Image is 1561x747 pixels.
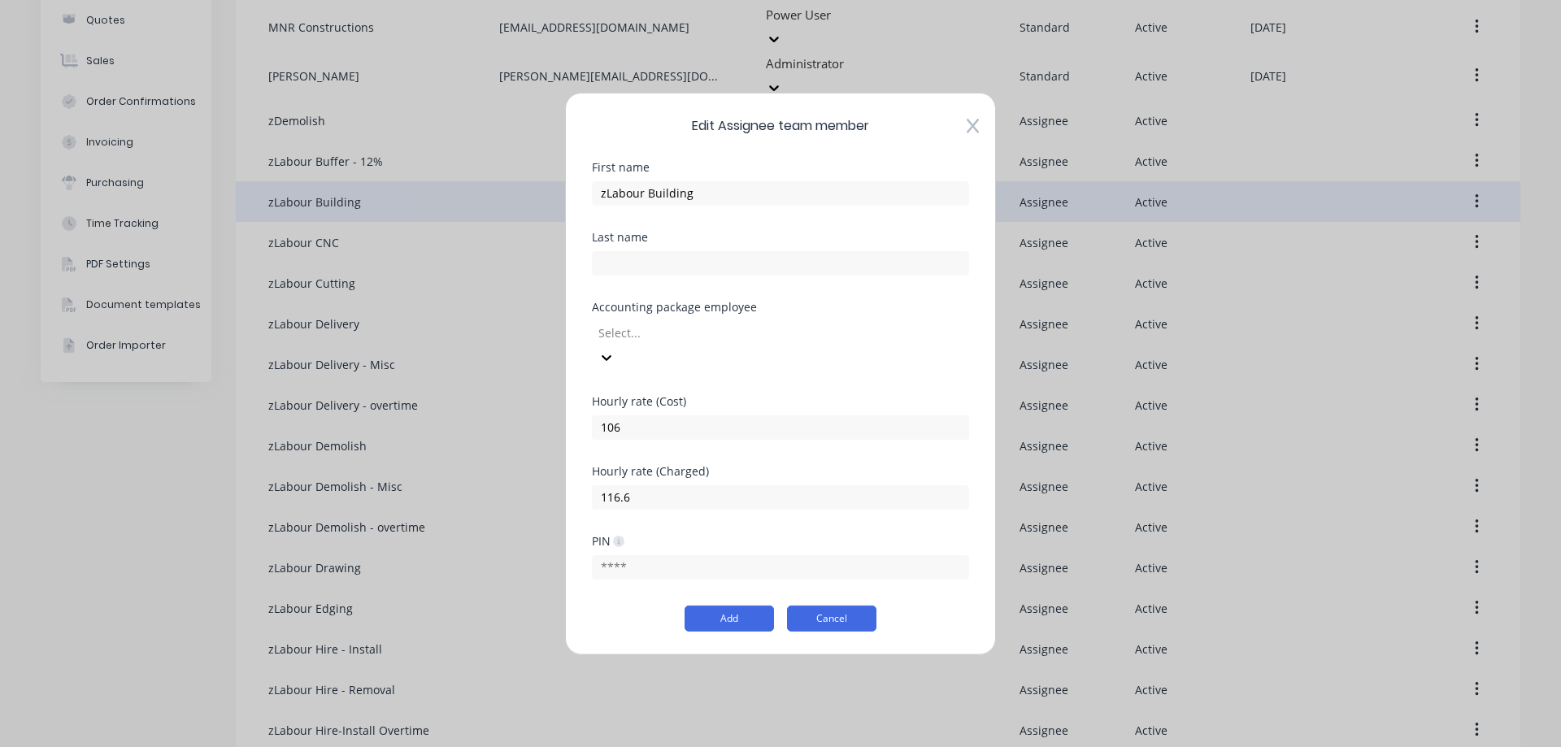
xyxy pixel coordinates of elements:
div: Hourly rate (Cost) [592,395,969,406]
div: PIN [592,533,624,549]
input: $0 [592,415,969,439]
div: Hourly rate (Charged) [592,465,969,476]
button: Cancel [787,606,876,632]
div: Accounting package employee [592,301,969,312]
div: Last name [592,231,969,242]
input: $0 [592,484,969,509]
span: Edit Assignee team member [592,115,969,135]
div: First name [592,161,969,172]
button: Add [685,606,774,632]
